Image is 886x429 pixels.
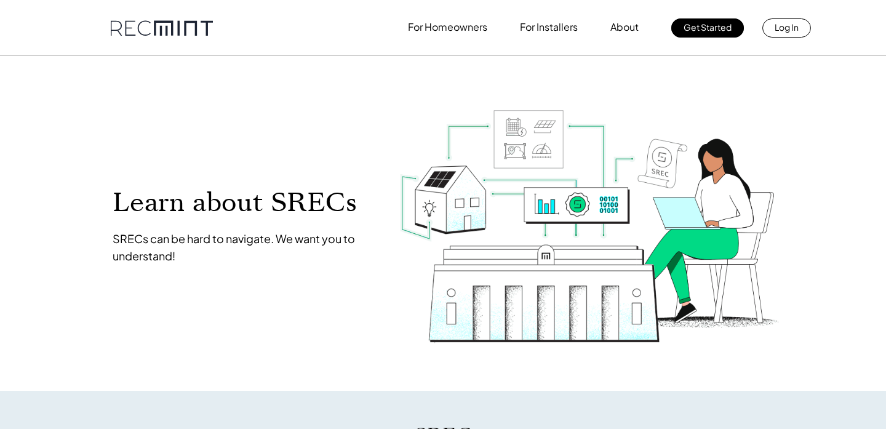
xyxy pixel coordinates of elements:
p: Get Started [684,18,732,36]
p: Learn about SRECs [113,188,375,216]
a: Get Started [671,18,744,38]
a: Log In [762,18,811,38]
p: Log In [775,18,799,36]
p: SRECs can be hard to navigate. We want you to understand! [113,230,375,265]
p: For Homeowners [408,18,487,36]
p: About [610,18,639,36]
p: For Installers [520,18,578,36]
